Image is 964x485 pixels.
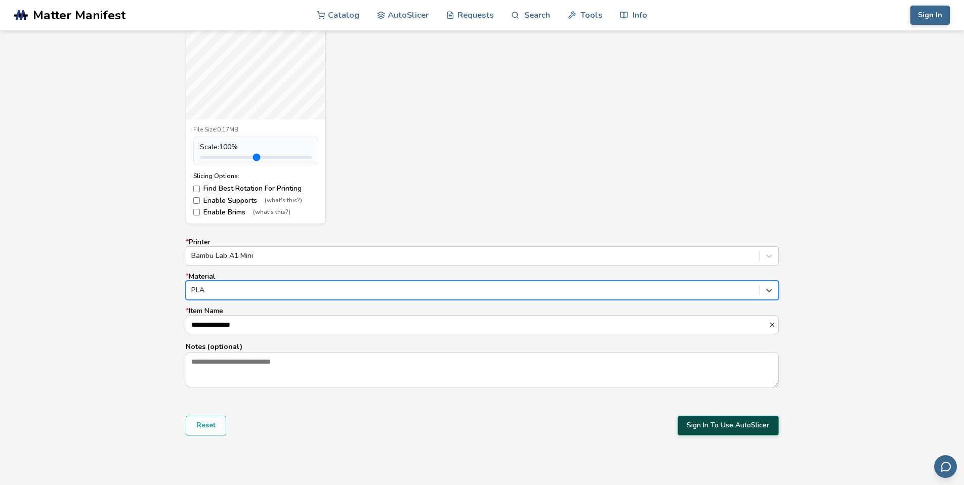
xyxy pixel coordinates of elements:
label: Item Name [186,307,779,334]
p: Notes (optional) [186,341,779,352]
button: Sign In [910,6,950,25]
span: (what's this?) [253,209,290,216]
label: Enable Supports [193,197,318,205]
div: Slicing Options: [193,172,318,180]
span: Scale: 100 % [200,143,238,151]
button: Sign In To Use AutoSlicer [678,416,779,435]
textarea: Notes (optional) [186,352,778,387]
button: Send feedback via email [934,455,957,478]
label: Printer [186,238,779,266]
button: Reset [186,416,226,435]
input: *Item Name [186,316,769,334]
input: Find Best Rotation For Printing [193,186,200,192]
input: Enable Supports(what's this?) [193,197,200,204]
label: Material [186,273,779,300]
label: Enable Brims [193,208,318,216]
span: (what's this?) [265,197,302,204]
button: *Item Name [769,321,778,328]
input: Enable Brims(what's this?) [193,209,200,215]
span: Matter Manifest [33,8,125,22]
div: File Size: 0.17MB [193,126,318,134]
label: Find Best Rotation For Printing [193,185,318,193]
